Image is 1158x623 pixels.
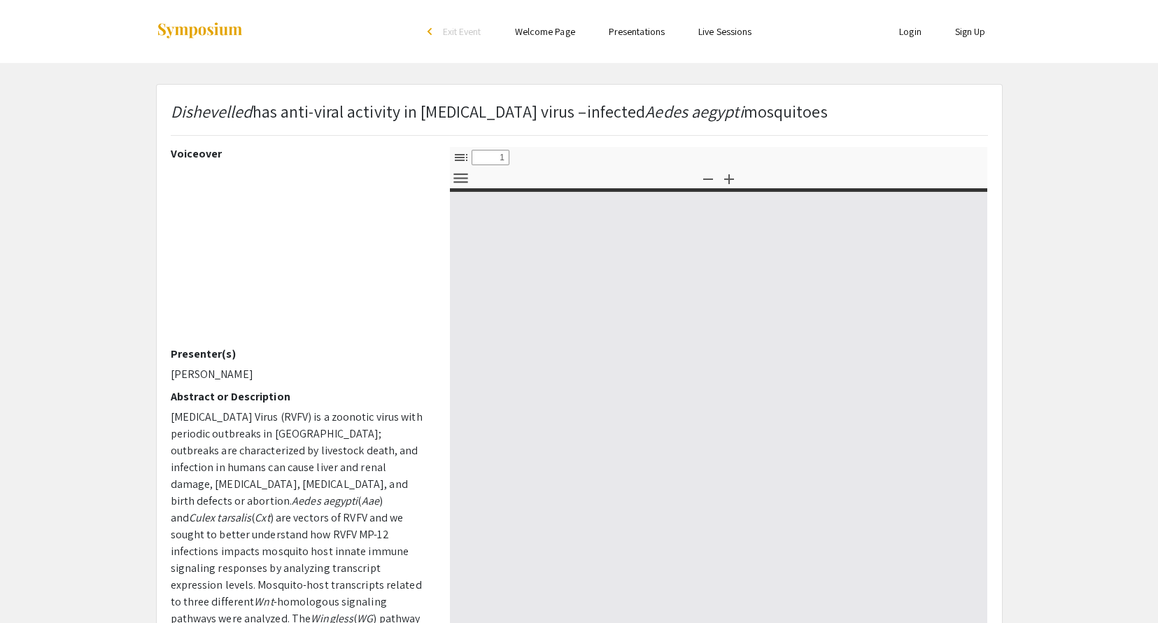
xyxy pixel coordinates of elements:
[255,510,269,525] em: Cxt
[171,366,429,383] p: [PERSON_NAME]
[428,27,436,36] div: arrow_back_ios
[171,99,828,124] p: has anti-viral activity in [MEDICAL_DATA] virus –infected mosquitoes
[156,22,243,41] img: Symposium by ForagerOne
[171,147,429,160] h2: Voiceover
[443,25,481,38] span: Exit Event
[698,25,751,38] a: Live Sessions
[955,25,986,38] a: Sign Up
[292,493,321,508] em: Aedes
[449,168,473,188] button: Tools
[323,493,358,508] em: aegypti
[171,347,429,360] h2: Presenter(s)
[449,147,473,167] button: Toggle Sidebar
[696,168,720,188] button: Zoom Out
[171,100,253,122] em: Dishevelled
[171,390,429,403] h2: Abstract or Description
[717,168,741,188] button: Zoom In
[472,150,509,165] input: Page
[362,493,379,508] em: Aae
[515,25,575,38] a: Welcome Page
[645,100,743,122] em: Aedes aegypti
[609,25,665,38] a: Presentations
[254,594,273,609] em: Wnt
[899,25,922,38] a: Login
[189,510,251,525] em: Culex tarsalis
